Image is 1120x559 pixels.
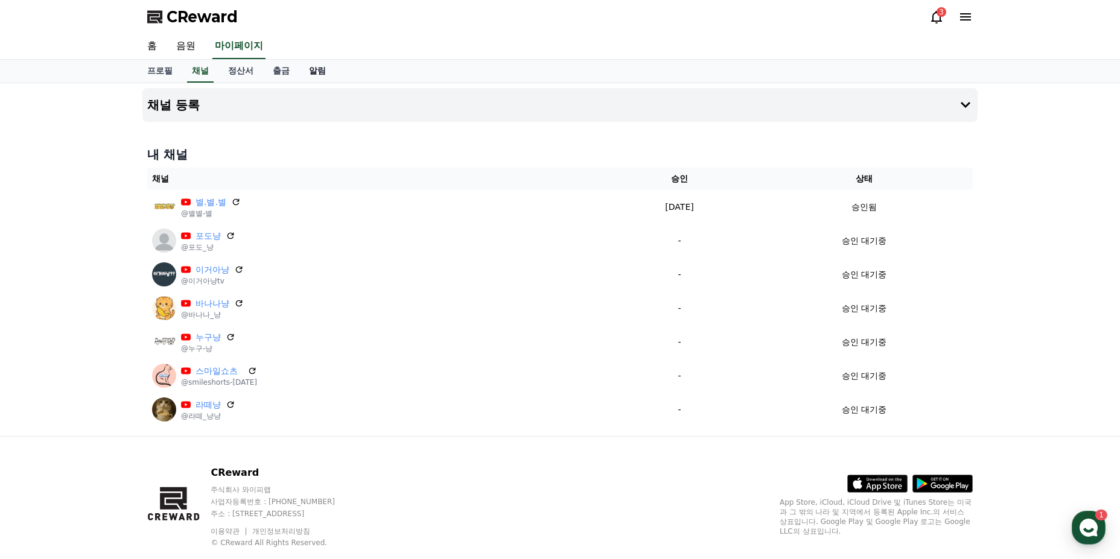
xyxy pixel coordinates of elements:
a: 1대화 [80,382,156,412]
p: - [608,336,751,349]
p: 승인 대기중 [842,370,886,382]
a: 스마일쇼츠 [196,365,243,377]
th: 승인 [603,168,756,190]
a: 별.별.별 [196,196,226,209]
p: @누구-냥 [181,344,235,353]
a: 정산서 [218,60,263,83]
a: 홈 [4,382,80,412]
p: - [608,268,751,281]
th: 상태 [756,168,973,190]
p: @바나나_냥 [181,310,244,320]
a: 프로필 [138,60,182,83]
a: 이용약관 [211,527,249,535]
p: 주소 : [STREET_ADDRESS] [211,509,358,519]
p: 승인됨 [851,201,877,213]
img: 바나나냥 [152,296,176,320]
img: 포도냥 [152,229,176,253]
p: CReward [211,466,358,480]
th: 채널 [147,168,603,190]
img: 누구냥 [152,330,176,354]
a: 설정 [156,382,232,412]
p: - [608,302,751,315]
h4: 채널 등록 [147,98,200,112]
a: 바나나냥 [196,297,229,310]
a: 3 [929,10,944,24]
p: @라떼_냥냥 [181,411,235,421]
p: 사업자등록번호 : [PHONE_NUMBER] [211,497,358,507]
p: [DATE] [608,201,751,213]
p: 승인 대기중 [842,336,886,349]
span: 설정 [186,400,201,410]
img: 별.별.별 [152,195,176,219]
a: 개인정보처리방침 [252,527,310,535]
p: 주식회사 와이피랩 [211,485,358,494]
p: - [608,370,751,382]
h4: 내 채널 [147,146,973,163]
a: 마이페이지 [212,34,266,59]
a: 음원 [167,34,205,59]
p: @smileshorts-[DATE] [181,377,257,387]
button: 채널 등록 [142,88,978,122]
p: 승인 대기중 [842,302,886,315]
a: 라떼냥 [196,399,221,411]
a: 포도냥 [196,230,221,242]
p: @포도_냥 [181,242,235,252]
a: 누구냥 [196,331,221,344]
span: CReward [167,7,238,27]
span: 대화 [110,401,125,411]
a: 홈 [138,34,167,59]
a: 채널 [187,60,214,83]
a: 알림 [299,60,336,83]
div: 3 [937,7,946,17]
p: 승인 대기중 [842,268,886,281]
p: - [608,403,751,416]
p: © CReward All Rights Reserved. [211,538,358,548]
p: App Store, iCloud, iCloud Drive 및 iTunes Store는 미국과 그 밖의 나라 및 지역에서 등록된 Apple Inc.의 서비스 상표입니다. Goo... [780,497,973,536]
p: @별별-별 [181,209,241,218]
a: 이거아냥 [196,264,229,276]
p: 승인 대기중 [842,235,886,247]
p: 승인 대기중 [842,403,886,416]
span: 1 [122,382,127,391]
p: @이거아냥tv [181,276,244,286]
img: 라떼냥 [152,397,176,422]
span: 홈 [38,400,45,410]
img: 스마일쇼츠 [152,364,176,388]
a: CReward [147,7,238,27]
img: 이거아냥 [152,262,176,286]
p: - [608,235,751,247]
a: 출금 [263,60,299,83]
